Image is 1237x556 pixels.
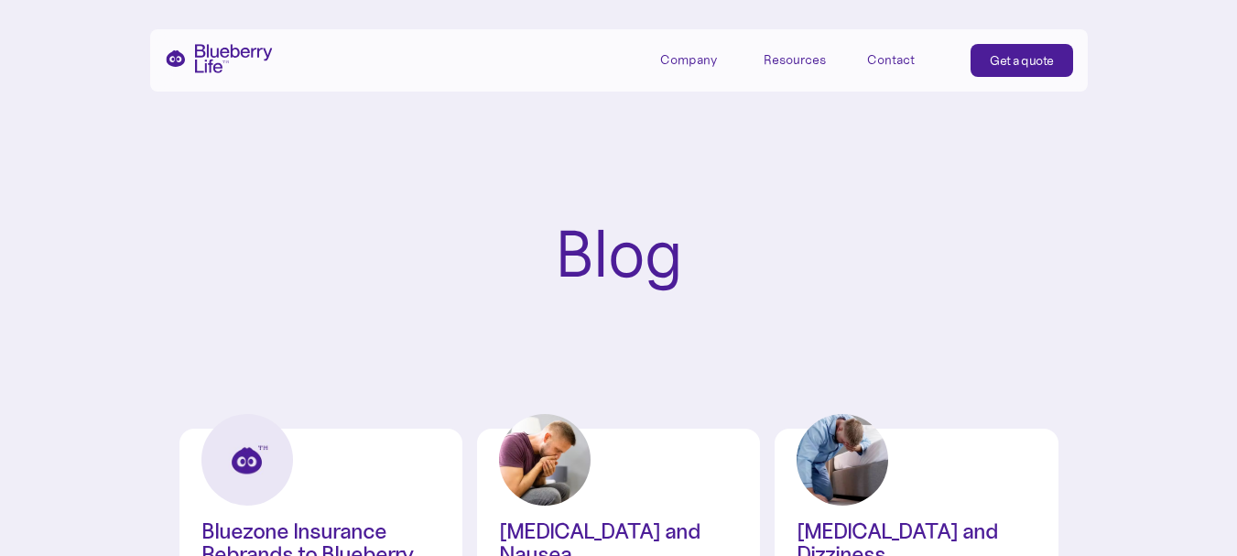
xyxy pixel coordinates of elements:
[555,220,682,289] h1: Blog
[971,44,1073,77] a: Get a quote
[660,44,743,74] div: Company
[867,44,949,74] a: Contact
[867,52,915,68] div: Contact
[660,52,717,68] div: Company
[165,44,273,73] a: home
[764,52,826,68] div: Resources
[990,51,1054,70] div: Get a quote
[764,44,846,74] div: Resources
